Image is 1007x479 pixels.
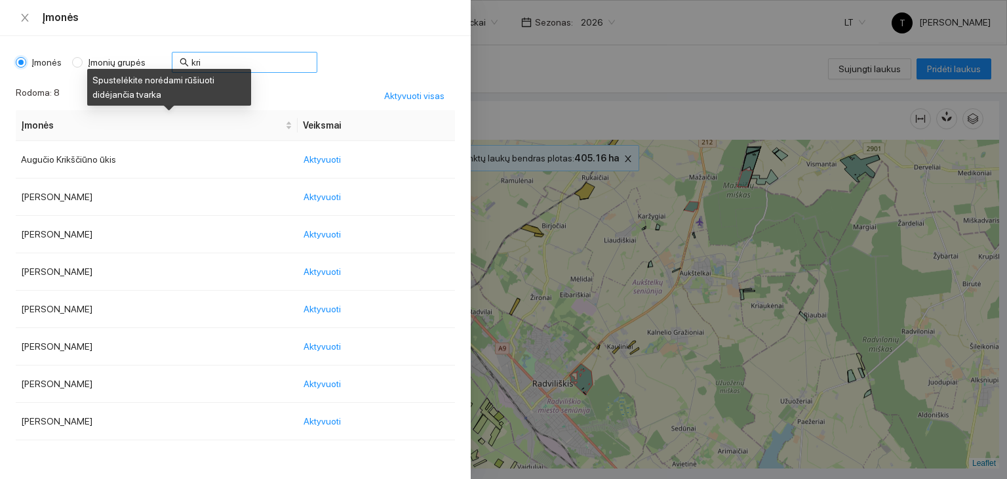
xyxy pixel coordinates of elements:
[303,299,351,320] button: Aktyvuoti
[304,377,341,391] span: Aktyvuoti
[303,411,351,432] button: Aktyvuoti
[191,55,309,70] input: Paieška
[83,55,151,70] span: Įmonių grupės
[16,141,298,178] td: Augučio Krikščiūno ūkis
[304,414,341,428] span: Aktyvuoti
[303,336,351,357] button: Aktyvuoti
[304,302,341,316] span: Aktyvuoti
[304,190,341,204] span: Aktyvuoti
[384,89,444,103] span: Aktyvuoti visas
[304,339,341,354] span: Aktyvuoti
[16,365,298,403] td: [PERSON_NAME]
[16,291,298,328] td: [PERSON_NAME]
[16,216,298,253] td: [PERSON_NAME]
[16,110,298,141] th: this column's title is Įmonės,this column is sortable
[42,10,455,25] div: Įmonės
[26,55,67,70] span: Įmonės
[304,227,341,241] span: Aktyvuoti
[16,403,298,440] td: [PERSON_NAME]
[16,178,298,216] td: [PERSON_NAME]
[303,186,351,207] button: Aktyvuoti
[16,328,298,365] td: [PERSON_NAME]
[303,224,351,245] button: Aktyvuoti
[16,253,298,291] td: [PERSON_NAME]
[21,118,283,133] span: Įmonės
[374,85,455,106] button: Aktyvuoti visas
[303,261,351,282] button: Aktyvuoti
[16,85,60,106] span: Rodoma: 8
[304,152,341,167] span: Aktyvuoti
[303,149,351,170] button: Aktyvuoti
[16,12,34,24] button: Close
[304,264,341,279] span: Aktyvuoti
[298,110,455,141] th: Veiksmai
[303,373,351,394] button: Aktyvuoti
[180,58,189,67] span: search
[87,69,251,106] div: Spustelėkite norėdami rūšiuoti didėjančia tvarka
[20,12,30,23] span: close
